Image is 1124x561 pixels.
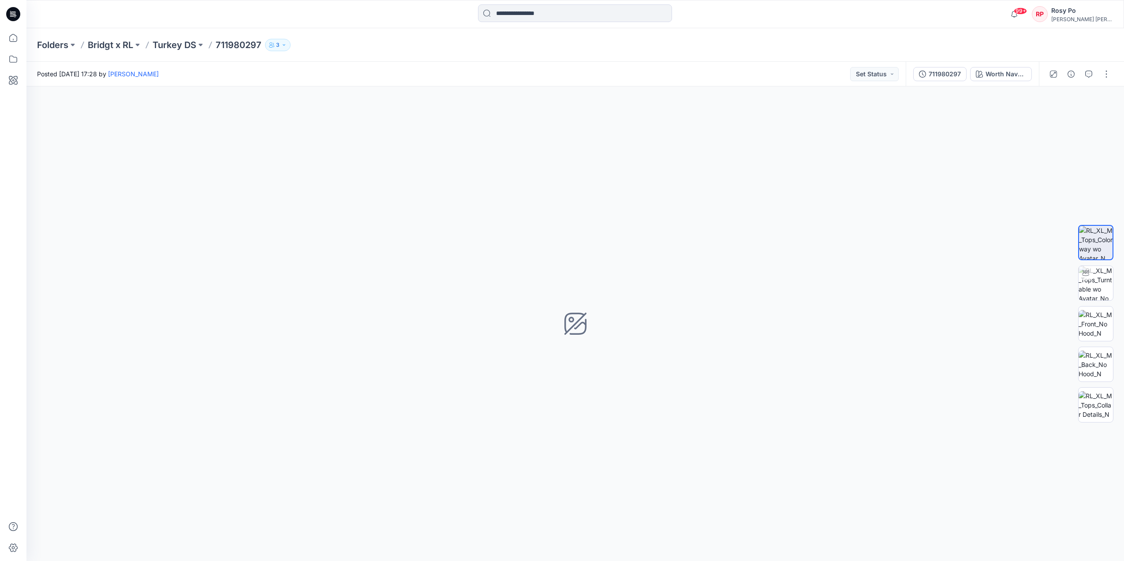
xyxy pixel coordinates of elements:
img: RL_XL_M_Tops_Turntable wo Avatar_No Hood [1079,266,1113,300]
a: Turkey DS [153,39,196,51]
span: 99+ [1014,7,1027,15]
img: RL_XL_M_Front_No Hood_N [1079,310,1113,338]
button: Worth Navy Htr/Drk [PERSON_NAME] - 001 [970,67,1032,81]
img: RL_XL_M_Back_No Hood_N [1079,351,1113,378]
a: Folders [37,39,68,51]
a: [PERSON_NAME] [108,70,159,78]
div: Worth Navy Htr/Drk [PERSON_NAME] - 001 [986,69,1026,79]
img: RL_XL_M_Tops_Collar Details_N [1079,391,1113,419]
img: RL_XL_M_Tops_Colorway wo Avatar_N [1079,226,1113,259]
div: RP [1032,6,1048,22]
button: Details [1064,67,1078,81]
span: Posted [DATE] 17:28 by [37,69,159,79]
div: 711980297 [929,69,961,79]
div: Rosy Po [1051,5,1113,16]
div: [PERSON_NAME] [PERSON_NAME] [1051,16,1113,22]
button: 711980297 [913,67,967,81]
a: Bridgt x RL [88,39,133,51]
button: 3 [265,39,291,51]
p: 3 [276,40,280,50]
p: 711980297 [216,39,261,51]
